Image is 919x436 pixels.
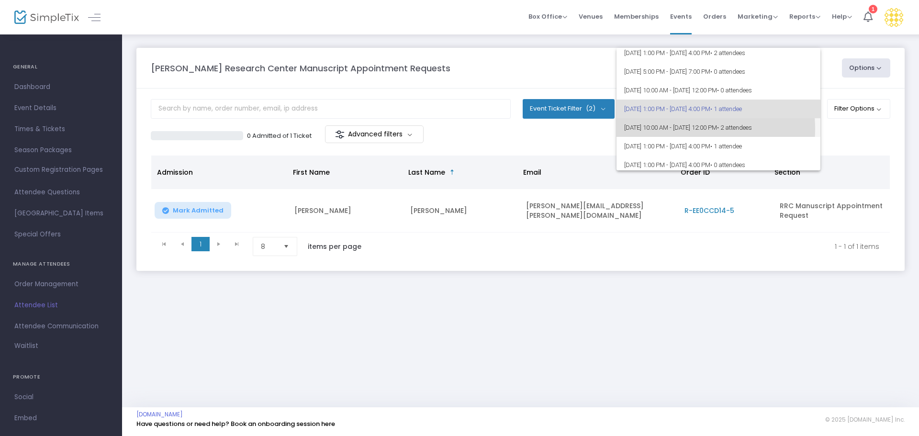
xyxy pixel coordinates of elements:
[710,161,745,168] span: • 0 attendees
[710,49,745,56] span: • 2 attendees
[624,62,813,81] span: [DATE] 5:00 PM - [DATE] 7:00 PM
[624,100,813,118] span: [DATE] 1:00 PM - [DATE] 4:00 PM
[624,156,813,174] span: [DATE] 1:00 PM - [DATE] 4:00 PM
[624,81,813,100] span: [DATE] 10:00 AM - [DATE] 12:00 PM
[624,44,813,62] span: [DATE] 1:00 PM - [DATE] 4:00 PM
[710,143,742,150] span: • 1 attendee
[624,118,813,137] span: [DATE] 10:00 AM - [DATE] 12:00 PM
[710,68,745,75] span: • 0 attendees
[624,137,813,156] span: [DATE] 1:00 PM - [DATE] 4:00 PM
[717,87,752,94] span: • 0 attendees
[710,105,742,112] span: • 1 attendee
[717,124,752,131] span: • 2 attendees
